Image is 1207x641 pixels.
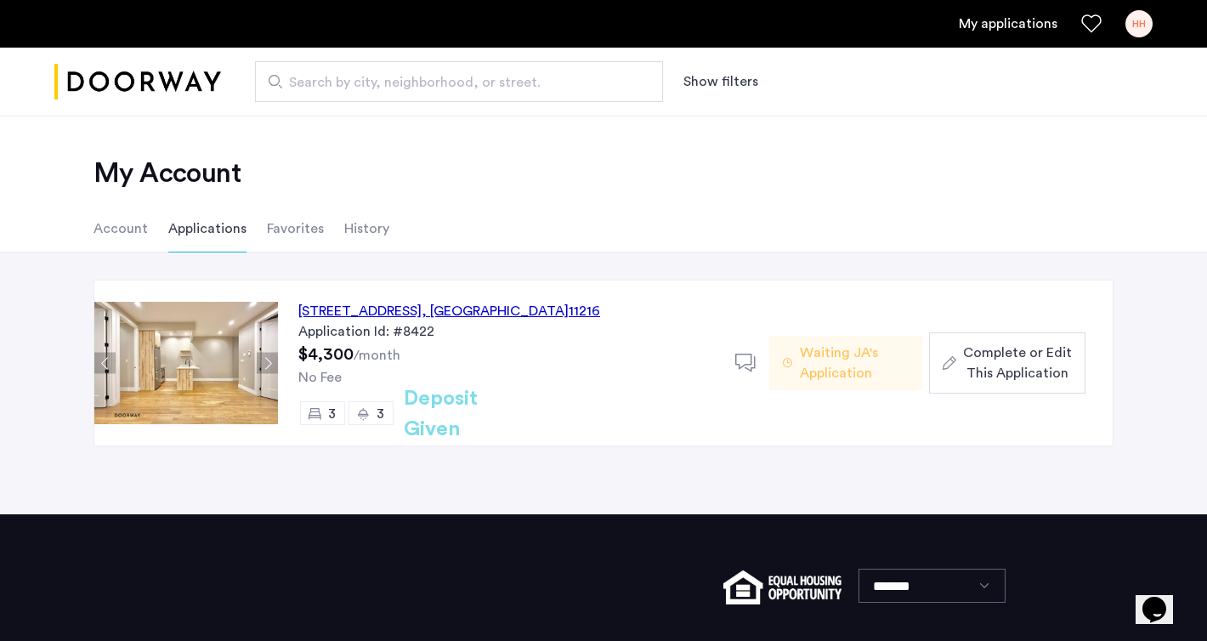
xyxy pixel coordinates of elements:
[404,383,539,445] h2: Deposit Given
[298,321,715,342] div: Application Id: #8422
[54,50,221,114] img: logo
[94,302,278,424] img: Apartment photo
[959,14,1057,34] a: My application
[1125,10,1153,37] div: HH
[963,343,1072,383] span: Complete or Edit This Application
[267,205,324,252] li: Favorites
[800,343,909,383] span: Waiting JA's Application
[1081,14,1102,34] a: Favorites
[168,205,246,252] li: Applications
[298,346,354,363] span: $4,300
[929,332,1085,394] button: button
[328,407,336,421] span: 3
[298,301,600,321] div: [STREET_ADDRESS] 11216
[858,569,1006,603] select: Language select
[289,72,615,93] span: Search by city, neighborhood, or street.
[422,304,569,318] span: , [GEOGRAPHIC_DATA]
[93,205,148,252] li: Account
[94,353,116,374] button: Previous apartment
[723,570,841,604] img: equal-housing.png
[354,349,400,362] sub: /month
[257,353,278,374] button: Next apartment
[255,61,663,102] input: Apartment Search
[344,205,389,252] li: History
[683,71,758,92] button: Show or hide filters
[54,50,221,114] a: Cazamio logo
[377,407,384,421] span: 3
[93,156,1113,190] h2: My Account
[1136,573,1190,624] iframe: chat widget
[298,371,342,384] span: No Fee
